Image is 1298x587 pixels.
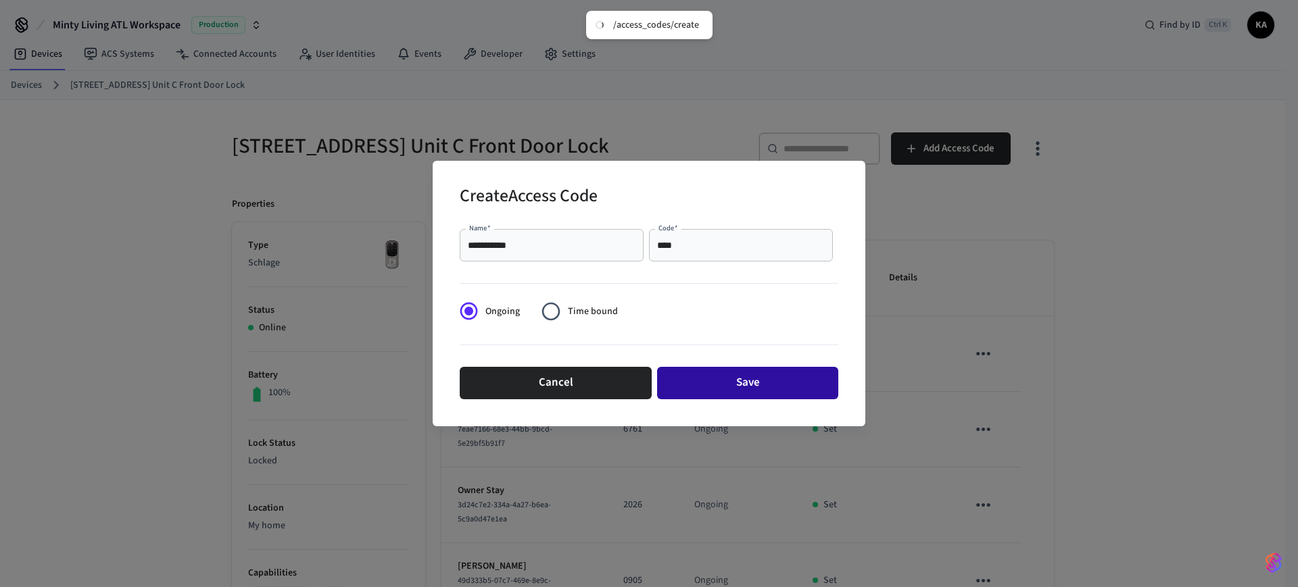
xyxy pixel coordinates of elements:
label: Name [469,223,491,233]
img: SeamLogoGradient.69752ec5.svg [1266,552,1282,573]
span: Time bound [568,305,618,319]
div: /access_codes/create [613,19,699,31]
span: Ongoing [485,305,520,319]
button: Save [657,367,838,399]
button: Cancel [460,367,652,399]
h2: Create Access Code [460,177,598,218]
label: Code [658,223,678,233]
